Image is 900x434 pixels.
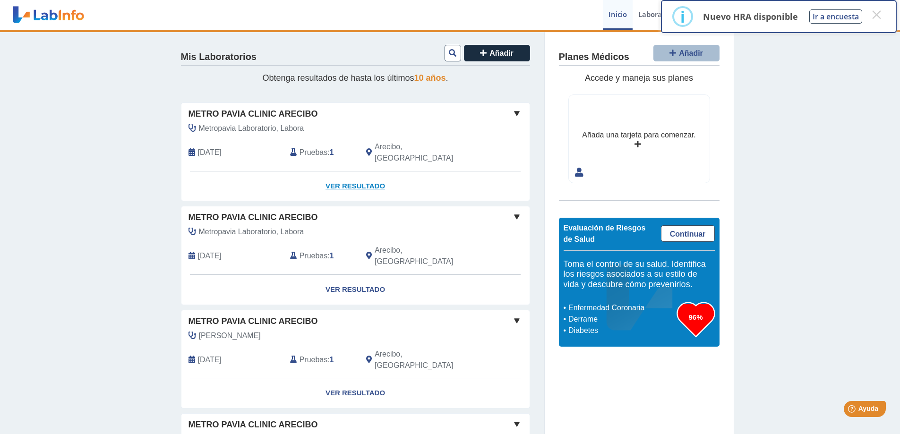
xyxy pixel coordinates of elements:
span: Pruebas [300,250,327,262]
span: Metropavia Laboratorio, Labora [199,226,304,238]
span: Arecibo, PR [375,141,479,164]
button: Ir a encuesta [809,9,862,24]
span: Pruebas [300,147,327,158]
b: 1 [330,252,334,260]
span: Añadir [489,49,514,57]
div: : [283,349,359,371]
h3: 96% [677,311,715,323]
span: Metro Pavia Clinic Arecibo [189,108,318,120]
span: 2025-09-09 [198,250,222,262]
span: Continuar [670,230,706,238]
span: Metro Pavia Clinic Arecibo [189,418,318,431]
div: i [680,8,685,25]
span: Arecibo, PR [375,245,479,267]
span: Metropavia Laboratorio, Labora [199,123,304,134]
div: : [283,141,359,164]
span: Evaluación de Riesgos de Salud [564,224,646,243]
li: Diabetes [566,325,677,336]
h4: Planes Médicos [559,51,629,63]
span: 2025-10-02 [198,147,222,158]
li: Enfermedad Coronaria [566,302,677,314]
span: Arocho Gonzalez, Karina [199,330,261,341]
h4: Mis Laboratorios [181,51,257,63]
span: 10 años [414,73,446,83]
b: 1 [330,148,334,156]
button: Añadir [653,45,720,61]
span: Añadir [679,49,703,57]
span: Pruebas [300,354,327,366]
span: Accede y maneja sus planes [585,73,693,83]
a: Continuar [661,225,715,242]
b: 1 [330,356,334,364]
a: Ver Resultado [181,275,530,305]
span: Metro Pavia Clinic Arecibo [189,315,318,328]
div: Añada una tarjeta para comenzar. [582,129,695,141]
p: Nuevo HRA disponible [703,11,798,22]
span: 2025-06-27 [198,354,222,366]
div: : [283,245,359,267]
li: Derrame [566,314,677,325]
span: Obtenga resultados de hasta los últimos . [262,73,448,83]
span: Arecibo, PR [375,349,479,371]
span: Metro Pavia Clinic Arecibo [189,211,318,224]
iframe: Help widget launcher [816,397,890,424]
button: Close this dialog [868,6,885,23]
a: Ver Resultado [181,171,530,201]
button: Añadir [464,45,530,61]
a: Ver Resultado [181,378,530,408]
h5: Toma el control de su salud. Identifica los riesgos asociados a su estilo de vida y descubre cómo... [564,259,715,290]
